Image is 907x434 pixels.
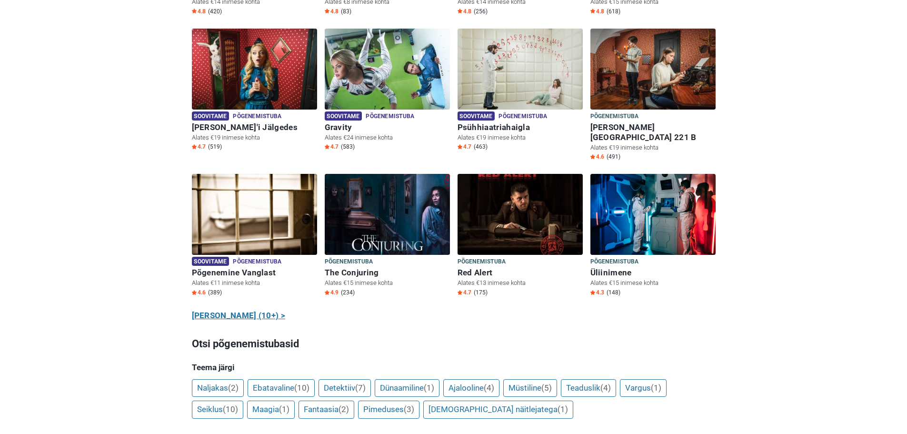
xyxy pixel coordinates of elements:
[341,289,355,296] span: (234)
[458,143,471,151] span: 4.7
[474,289,488,296] span: (175)
[590,111,639,122] span: Põgenemistuba
[458,9,462,13] img: Star
[325,279,450,287] p: Alates €15 inimese kohta
[355,383,366,393] span: (7)
[458,111,495,121] span: Soovitame
[590,174,716,298] a: Üliinimene Põgenemistuba Üliinimene Alates €15 inimese kohta Star4.3 (148)
[325,122,450,132] h6: Gravity
[620,379,667,397] a: Vargus(1)
[325,9,329,13] img: Star
[358,401,419,419] a: Pimeduses(3)
[248,379,315,397] a: Ebatavaline(10)
[341,143,355,151] span: (583)
[366,111,414,122] span: Põgenemistuba
[247,401,295,419] a: Maagia(1)
[192,257,229,266] span: Soovitame
[498,111,547,122] span: Põgenemistuba
[192,401,243,419] a: Seiklus(10)
[590,143,716,152] p: Alates €19 inimese kohta
[192,279,317,287] p: Alates €11 inimese kohta
[192,336,716,352] h3: Otsi põgenemistubasid
[192,9,197,13] img: Star
[607,153,620,161] span: (491)
[458,8,471,15] span: 4.8
[233,111,281,122] span: Põgenemistuba
[299,401,354,419] a: Fantaasia(2)
[590,289,604,296] span: 4.3
[233,257,281,267] span: Põgenemistuba
[458,174,583,298] a: Red Alert Põgenemistuba Red Alert Alates €13 inimese kohta Star4.7 (175)
[208,289,222,296] span: (389)
[208,143,222,151] span: (519)
[474,143,488,151] span: (463)
[223,404,238,414] span: (10)
[443,379,499,397] a: Ajalooline(4)
[325,143,339,151] span: 4.7
[192,8,206,15] span: 4.8
[192,29,317,110] img: Alice'i Jälgedes
[208,8,222,15] span: (420)
[192,174,317,255] img: Põgenemine Vanglast
[458,268,583,278] h6: Red Alert
[458,279,583,287] p: Alates €13 inimese kohta
[192,144,197,149] img: Star
[590,8,604,15] span: 4.8
[590,279,716,287] p: Alates €15 inimese kohta
[192,122,317,132] h6: [PERSON_NAME]'i Jälgedes
[590,290,595,295] img: Star
[375,379,439,397] a: Dünaamiline(1)
[319,379,371,397] a: Detektiiv(7)
[458,289,471,296] span: 4.7
[192,289,206,296] span: 4.6
[325,174,450,255] img: The Conjuring
[325,144,329,149] img: Star
[458,122,583,132] h6: Psühhiaatriahaigla
[325,289,339,296] span: 4.9
[192,379,244,397] a: Naljakas(2)
[325,29,450,153] a: Gravity Soovitame Põgenemistuba Gravity Alates €24 inimese kohta Star4.7 (583)
[192,310,286,322] a: [PERSON_NAME] (10+) >
[325,174,450,298] a: The Conjuring Põgenemistuba The Conjuring Alates €15 inimese kohta Star4.9 (234)
[590,268,716,278] h6: Üliinimene
[458,257,506,267] span: Põgenemistuba
[192,290,197,295] img: Star
[192,143,206,151] span: 4.7
[607,8,620,15] span: (618)
[590,153,604,161] span: 4.6
[192,174,317,298] a: Põgenemine Vanglast Soovitame Põgenemistuba Põgenemine Vanglast Alates €11 inimese kohta Star4.6 ...
[541,383,552,393] span: (5)
[503,379,557,397] a: Müstiline(5)
[192,268,317,278] h6: Põgenemine Vanglast
[458,144,462,149] img: Star
[458,290,462,295] img: Star
[424,383,434,393] span: (1)
[484,383,494,393] span: (4)
[325,111,362,121] span: Soovitame
[279,404,289,414] span: (1)
[458,29,583,110] img: Psühhiaatriahaigla
[590,154,595,159] img: Star
[192,363,716,372] h5: Teema järgi
[458,29,583,153] a: Psühhiaatriahaigla Soovitame Põgenemistuba Psühhiaatriahaigla Alates €19 inimese kohta Star4.7 (463)
[600,383,611,393] span: (4)
[458,174,583,255] img: Red Alert
[404,404,414,414] span: (3)
[590,9,595,13] img: Star
[651,383,661,393] span: (1)
[192,29,317,153] a: Alice'i Jälgedes Soovitame Põgenemistuba [PERSON_NAME]'i Jälgedes Alates €19 inimese kohta Star4....
[558,404,568,414] span: (1)
[325,290,329,295] img: Star
[325,268,450,278] h6: The Conjuring
[325,133,450,142] p: Alates €24 inimese kohta
[325,29,450,110] img: Gravity
[228,383,239,393] span: (2)
[339,404,349,414] span: (2)
[590,29,716,163] a: Baker Street 221 B Põgenemistuba [PERSON_NAME][GEOGRAPHIC_DATA] 221 B Alates €19 inimese kohta St...
[325,8,339,15] span: 4.8
[341,8,351,15] span: (83)
[294,383,309,393] span: (10)
[192,133,317,142] p: Alates €19 inimese kohta
[474,8,488,15] span: (256)
[590,29,716,110] img: Baker Street 221 B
